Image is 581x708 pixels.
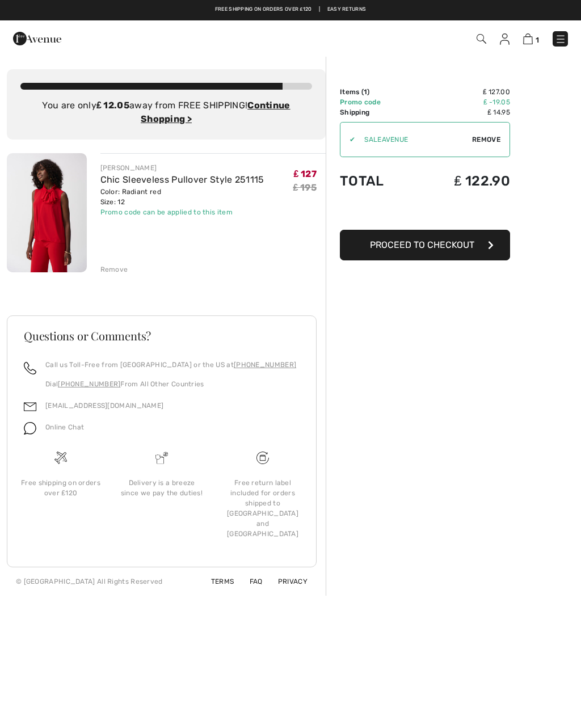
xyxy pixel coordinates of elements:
[340,200,510,226] iframe: PayPal
[197,578,234,585] a: Terms
[19,478,102,498] div: Free shipping on orders over ₤120
[415,97,510,107] td: ₤ -19.05
[523,32,539,45] a: 1
[340,162,415,200] td: Total
[24,330,300,342] h3: Questions or Comments?
[523,33,533,44] img: Shopping Bag
[555,33,566,45] img: Menu
[340,107,415,117] td: Shipping
[24,362,36,374] img: call
[24,422,36,435] img: chat
[45,379,296,389] p: Dial From All Other Countries
[120,478,203,498] div: Delivery is a breeze since we pay the duties!
[340,87,415,97] td: Items ( )
[327,6,367,14] a: Easy Returns
[415,107,510,117] td: ₤ 14.95
[236,578,263,585] a: FAQ
[340,134,355,145] div: ✔
[215,6,312,14] a: Free shipping on orders over ₤120
[234,361,296,369] a: [PHONE_NUMBER]
[13,27,61,50] img: 1ère Avenue
[20,99,312,126] div: You are only away from FREE SHIPPING!
[100,163,264,173] div: [PERSON_NAME]
[293,182,317,193] s: ₤ 195
[256,452,269,464] img: Free shipping on orders over &#8356;120
[355,123,472,157] input: Promo code
[319,6,320,14] span: |
[45,402,163,410] a: [EMAIL_ADDRESS][DOMAIN_NAME]
[294,168,317,179] span: ₤ 127
[96,100,129,111] strong: ₤ 12.05
[7,153,87,272] img: Chic Sleeveless Pullover Style 251115
[16,576,163,587] div: © [GEOGRAPHIC_DATA] All Rights Reserved
[472,134,500,145] span: Remove
[45,360,296,370] p: Call us Toll-Free from [GEOGRAPHIC_DATA] or the US at
[100,264,128,275] div: Remove
[264,578,308,585] a: Privacy
[340,230,510,260] button: Proceed to Checkout
[13,32,61,43] a: 1ère Avenue
[340,97,415,107] td: Promo code
[370,239,474,250] span: Proceed to Checkout
[58,380,120,388] a: [PHONE_NUMBER]
[54,452,67,464] img: Free shipping on orders over &#8356;120
[500,33,510,45] img: My Info
[477,34,486,44] img: Search
[221,478,304,539] div: Free return label included for orders shipped to [GEOGRAPHIC_DATA] and [GEOGRAPHIC_DATA]
[45,423,84,431] span: Online Chat
[100,174,264,185] a: Chic Sleeveless Pullover Style 251115
[24,401,36,413] img: email
[155,452,168,464] img: Delivery is a breeze since we pay the duties!
[100,207,264,217] div: Promo code can be applied to this item
[415,87,510,97] td: ₤ 127.00
[415,162,510,200] td: ₤ 122.90
[536,36,539,44] span: 1
[100,187,264,207] div: Color: Radiant red Size: 12
[364,88,367,96] span: 1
